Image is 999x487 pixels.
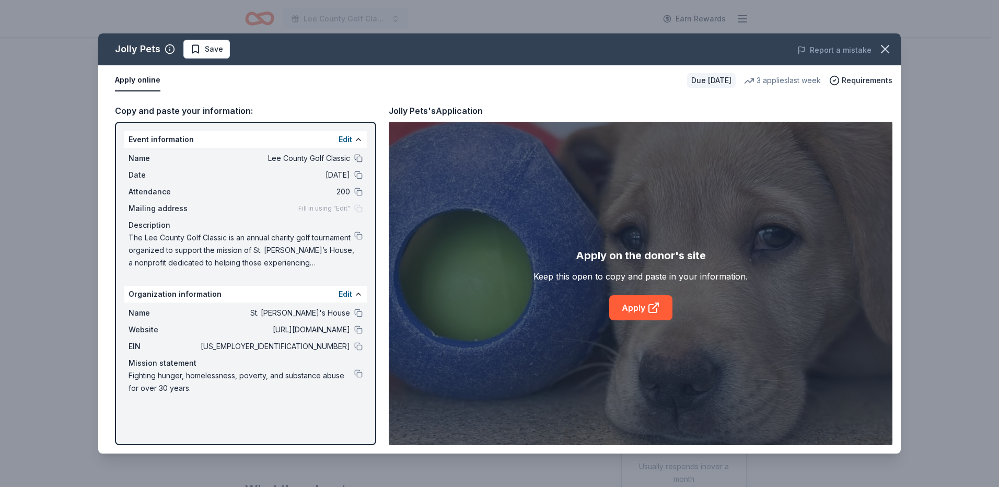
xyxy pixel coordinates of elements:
[389,104,483,118] div: Jolly Pets's Application
[129,231,354,269] span: The Lee County Golf Classic is an annual charity golf tournament organized to support the mission...
[687,73,736,88] div: Due [DATE]
[115,41,160,57] div: Jolly Pets
[199,152,350,165] span: Lee County Golf Classic
[339,288,352,300] button: Edit
[339,133,352,146] button: Edit
[129,369,354,395] span: Fighting hunger, homelessness, poverty, and substance abuse for over 30 years.
[576,247,706,264] div: Apply on the donor's site
[842,74,892,87] span: Requirements
[129,185,199,198] span: Attendance
[199,185,350,198] span: 200
[129,323,199,336] span: Website
[129,340,199,353] span: EIN
[129,219,363,231] div: Description
[298,204,350,213] span: Fill in using "Edit"
[129,307,199,319] span: Name
[124,286,367,303] div: Organization information
[129,169,199,181] span: Date
[129,357,363,369] div: Mission statement
[199,340,350,353] span: [US_EMPLOYER_IDENTIFICATION_NUMBER]
[797,44,872,56] button: Report a mistake
[744,74,821,87] div: 3 applies last week
[199,169,350,181] span: [DATE]
[115,69,160,91] button: Apply online
[129,152,199,165] span: Name
[124,131,367,148] div: Event information
[205,43,223,55] span: Save
[609,295,672,320] a: Apply
[199,307,350,319] span: St. [PERSON_NAME]'s House
[183,40,230,59] button: Save
[199,323,350,336] span: [URL][DOMAIN_NAME]
[829,74,892,87] button: Requirements
[533,270,748,283] div: Keep this open to copy and paste in your information.
[115,104,376,118] div: Copy and paste your information:
[129,202,199,215] span: Mailing address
